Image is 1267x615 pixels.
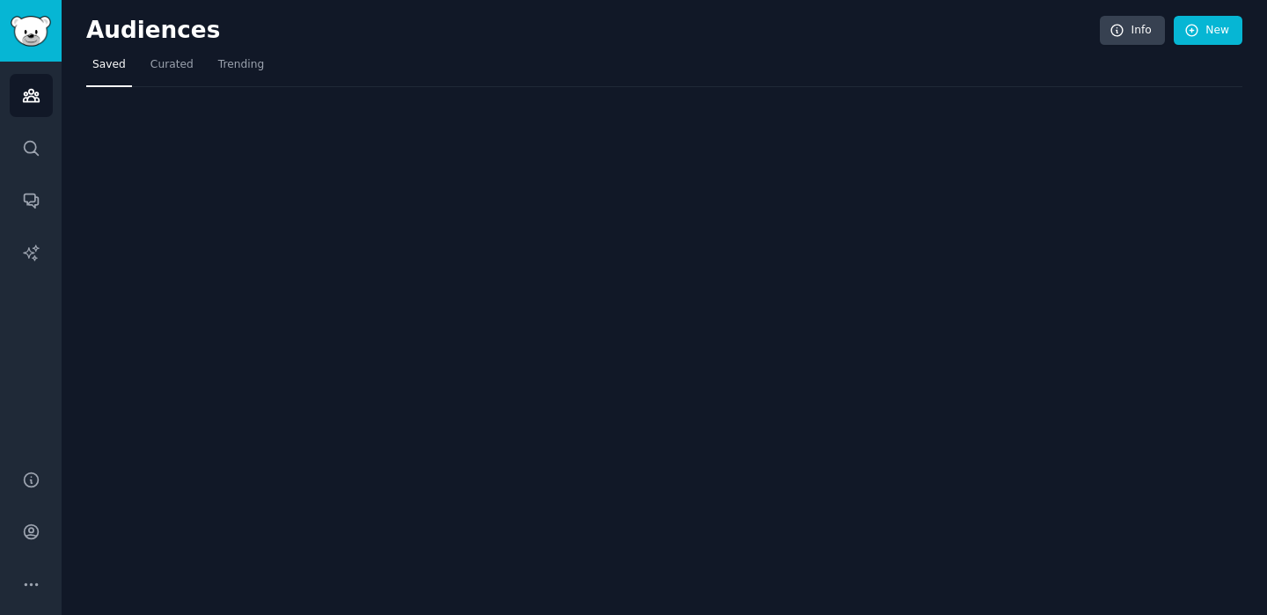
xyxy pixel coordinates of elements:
a: New [1174,16,1242,46]
h2: Audiences [86,17,1100,45]
span: Curated [150,57,194,73]
a: Info [1100,16,1165,46]
a: Trending [212,51,270,87]
img: GummySearch logo [11,16,51,47]
span: Saved [92,57,126,73]
a: Saved [86,51,132,87]
a: Curated [144,51,200,87]
span: Trending [218,57,264,73]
